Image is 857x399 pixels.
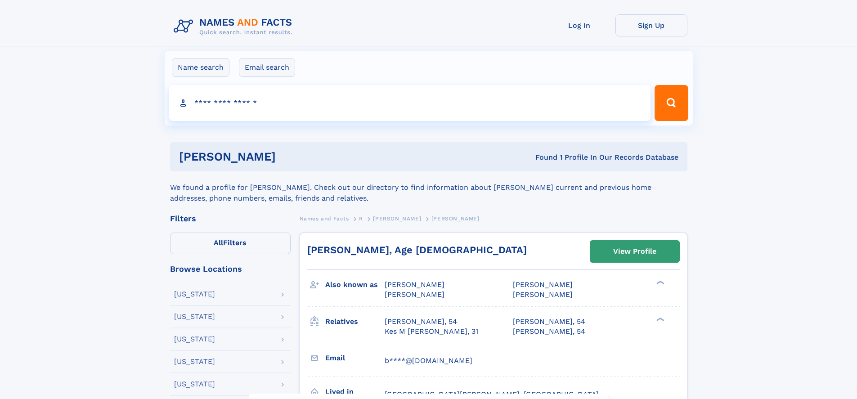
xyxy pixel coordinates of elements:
[174,358,215,365] div: [US_STATE]
[174,291,215,298] div: [US_STATE]
[359,215,363,222] span: R
[300,213,349,224] a: Names and Facts
[169,85,651,121] input: search input
[615,14,687,36] a: Sign Up
[654,316,665,322] div: ❯
[385,280,444,289] span: [PERSON_NAME]
[654,280,665,286] div: ❯
[385,317,457,327] a: [PERSON_NAME], 54
[385,327,478,336] a: Kes M [PERSON_NAME], 31
[214,238,223,247] span: All
[239,58,295,77] label: Email search
[590,241,679,262] a: View Profile
[373,215,421,222] span: [PERSON_NAME]
[513,317,585,327] a: [PERSON_NAME], 54
[170,265,291,273] div: Browse Locations
[172,58,229,77] label: Name search
[513,280,573,289] span: [PERSON_NAME]
[179,151,406,162] h1: [PERSON_NAME]
[359,213,363,224] a: R
[655,85,688,121] button: Search Button
[170,233,291,254] label: Filters
[405,152,678,162] div: Found 1 Profile In Our Records Database
[325,350,385,366] h3: Email
[325,277,385,292] h3: Also known as
[307,244,527,256] a: [PERSON_NAME], Age [DEMOGRAPHIC_DATA]
[385,390,599,399] span: [GEOGRAPHIC_DATA][PERSON_NAME], [GEOGRAPHIC_DATA]
[174,336,215,343] div: [US_STATE]
[170,14,300,39] img: Logo Names and Facts
[613,241,656,262] div: View Profile
[373,213,421,224] a: [PERSON_NAME]
[543,14,615,36] a: Log In
[385,290,444,299] span: [PERSON_NAME]
[513,290,573,299] span: [PERSON_NAME]
[513,327,585,336] a: [PERSON_NAME], 54
[174,313,215,320] div: [US_STATE]
[170,215,291,223] div: Filters
[174,381,215,388] div: [US_STATE]
[170,171,687,204] div: We found a profile for [PERSON_NAME]. Check out our directory to find information about [PERSON_N...
[325,314,385,329] h3: Relatives
[431,215,480,222] span: [PERSON_NAME]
